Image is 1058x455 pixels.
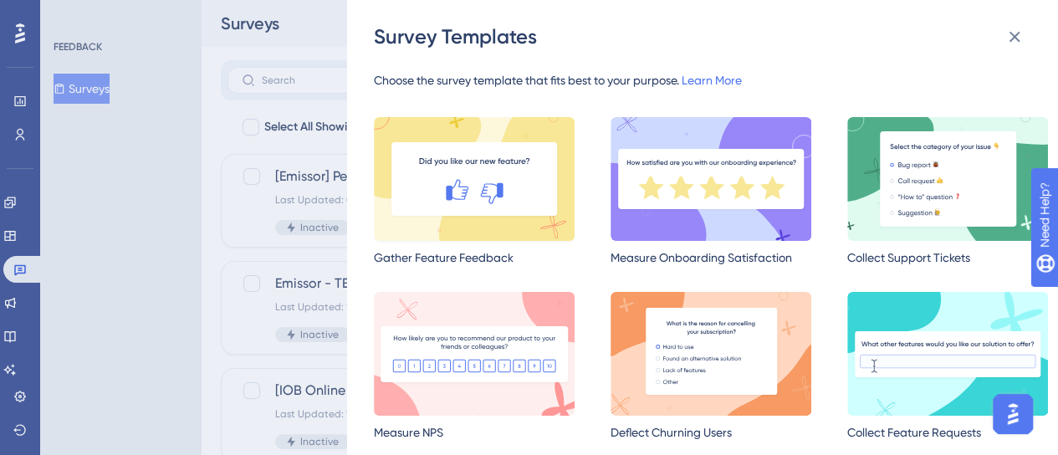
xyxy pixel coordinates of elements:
[374,248,575,268] div: Gather Feature Feedback
[374,292,575,416] img: nps
[374,74,679,87] span: Choose the survey template that fits best to your purpose.
[847,248,1048,268] div: Collect Support Tickets
[374,117,575,241] img: gatherFeedback
[682,74,742,87] a: Learn More
[611,117,811,241] img: satisfaction
[39,4,105,24] span: Need Help?
[374,422,575,442] div: Measure NPS
[611,248,811,268] div: Measure Onboarding Satisfaction
[847,117,1048,241] img: multipleChoice
[611,422,811,442] div: Deflect Churning Users
[847,292,1048,416] img: requestFeature
[374,23,1035,50] div: Survey Templates
[611,292,811,416] img: deflectChurning
[988,389,1038,439] iframe: UserGuiding AI Assistant Launcher
[847,422,1048,442] div: Collect Feature Requests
